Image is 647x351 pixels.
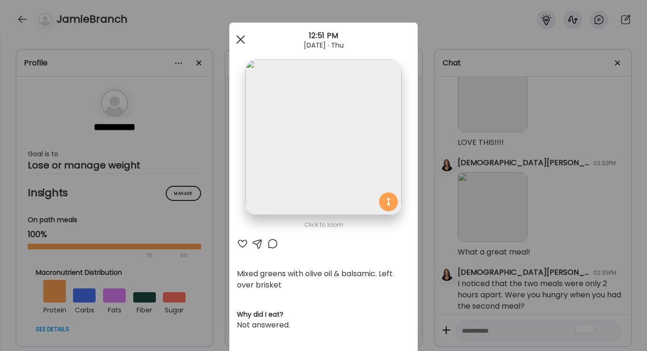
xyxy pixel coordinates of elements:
[237,219,410,231] div: Click to zoom
[229,30,418,41] div: 12:51 PM
[237,319,410,331] div: Not answered.
[237,268,410,291] div: Mixed greens with olive oil & balsamic. Left over brisket
[229,41,418,49] div: [DATE] · Thu
[245,59,401,215] img: images%2FXImTVQBs16eZqGQ4AKMzePIDoFr2%2Fv4BzdVf0LkiG8IUrWa5l%2FJN8mV10JXwwzb15rJvz8_1080
[237,310,410,319] h3: Why did I eat?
